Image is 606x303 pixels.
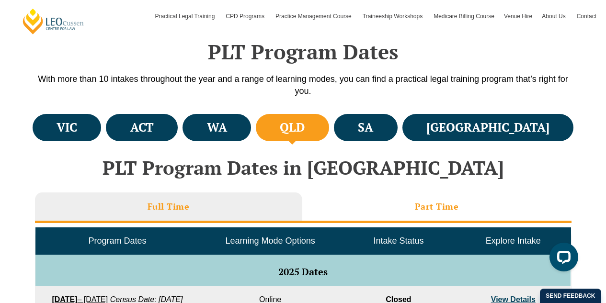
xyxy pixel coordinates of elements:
h2: PLT Program Dates in [GEOGRAPHIC_DATA] [30,157,576,178]
span: Explore Intake [486,236,541,246]
a: Venue Hire [499,2,537,30]
h4: QLD [280,120,305,135]
iframe: LiveChat chat widget [542,239,582,279]
a: [PERSON_NAME] Centre for Law [22,8,85,35]
h3: Full Time [148,201,190,212]
p: With more than 10 intakes throughout the year and a range of learning modes, you can find a pract... [30,73,576,97]
span: Learning Mode Options [226,236,315,246]
h4: ACT [130,120,154,135]
span: Intake Status [373,236,423,246]
h4: SA [358,120,373,135]
a: CPD Programs [221,2,271,30]
h4: VIC [57,120,77,135]
a: Medicare Billing Course [429,2,499,30]
h2: PLT Program Dates [30,40,576,64]
h4: WA [207,120,227,135]
a: Traineeship Workshops [358,2,429,30]
a: About Us [537,2,572,30]
a: Practice Management Course [271,2,358,30]
span: 2025 Dates [278,265,328,278]
a: Contact [572,2,601,30]
a: Practical Legal Training [150,2,221,30]
span: Program Dates [88,236,146,246]
h3: Part Time [415,201,459,212]
h4: [GEOGRAPHIC_DATA] [426,120,549,135]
